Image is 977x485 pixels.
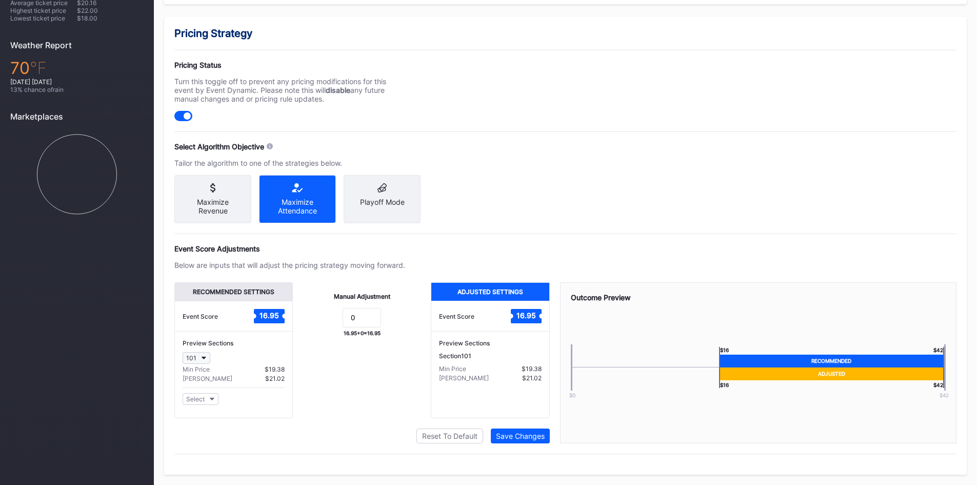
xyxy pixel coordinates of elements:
[175,283,292,301] div: Recommended Settings
[422,432,477,440] div: Reset To Default
[174,244,956,253] div: Event Score Adjustments
[439,365,466,373] div: Min Price
[516,311,536,320] text: 16.95
[186,395,205,403] div: Select
[439,339,541,347] div: Preview Sections
[719,347,729,355] div: $ 16
[267,198,328,215] div: Maximize Attendance
[174,27,956,40] div: Pricing Strategy
[174,142,264,151] div: Select Algorithm Objective
[10,78,144,86] div: [DATE] [DATE]
[10,14,77,22] div: Lowest ticket price
[719,380,729,388] div: $ 16
[174,77,405,103] div: Turn this toggle off to prevent any pricing modifications for this event by Event Dynamic. Please...
[496,432,545,440] div: Save Changes
[183,365,210,373] div: Min Price
[522,365,542,373] div: $19.38
[77,7,144,14] div: $22.00
[186,354,196,362] div: 101
[183,393,218,405] button: Select
[10,129,144,219] svg: Chart title
[77,14,144,22] div: $18.00
[719,355,944,367] div: Recommended
[174,159,405,167] div: Tailor the algorithm to one of the strategies below.
[30,58,47,78] span: ℉
[933,380,944,388] div: $ 42
[719,367,944,380] div: Adjusted
[439,352,541,360] div: Section 101
[183,352,210,364] button: 101
[491,429,550,443] button: Save Changes
[326,86,350,94] strong: disable
[334,293,390,300] div: Manual Adjustment
[10,86,144,93] div: 13 % chance of rain
[183,313,218,320] div: Event Score
[352,198,412,206] div: Playoff Mode
[183,339,285,347] div: Preview Sections
[265,375,285,382] div: $21.02
[439,374,489,382] div: [PERSON_NAME]
[183,198,243,215] div: Maximize Revenue
[926,392,962,398] div: $ 42
[431,283,549,301] div: Adjusted Settings
[571,293,946,302] div: Outcome Preview
[174,261,405,269] div: Below are inputs that will adjust the pricing strategy moving forward.
[416,429,483,443] button: Reset To Default
[183,375,232,382] div: [PERSON_NAME]
[439,313,474,320] div: Event Score
[10,111,144,122] div: Marketplaces
[260,311,279,320] text: 16.95
[265,365,285,373] div: $19.38
[174,61,405,69] div: Pricing Status
[10,58,144,78] div: 70
[10,7,77,14] div: Highest ticket price
[933,347,944,355] div: $ 42
[344,330,381,336] div: 16.95 + 0 = 16.95
[554,392,590,398] div: $0
[10,40,144,50] div: Weather Report
[522,374,542,382] div: $21.02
